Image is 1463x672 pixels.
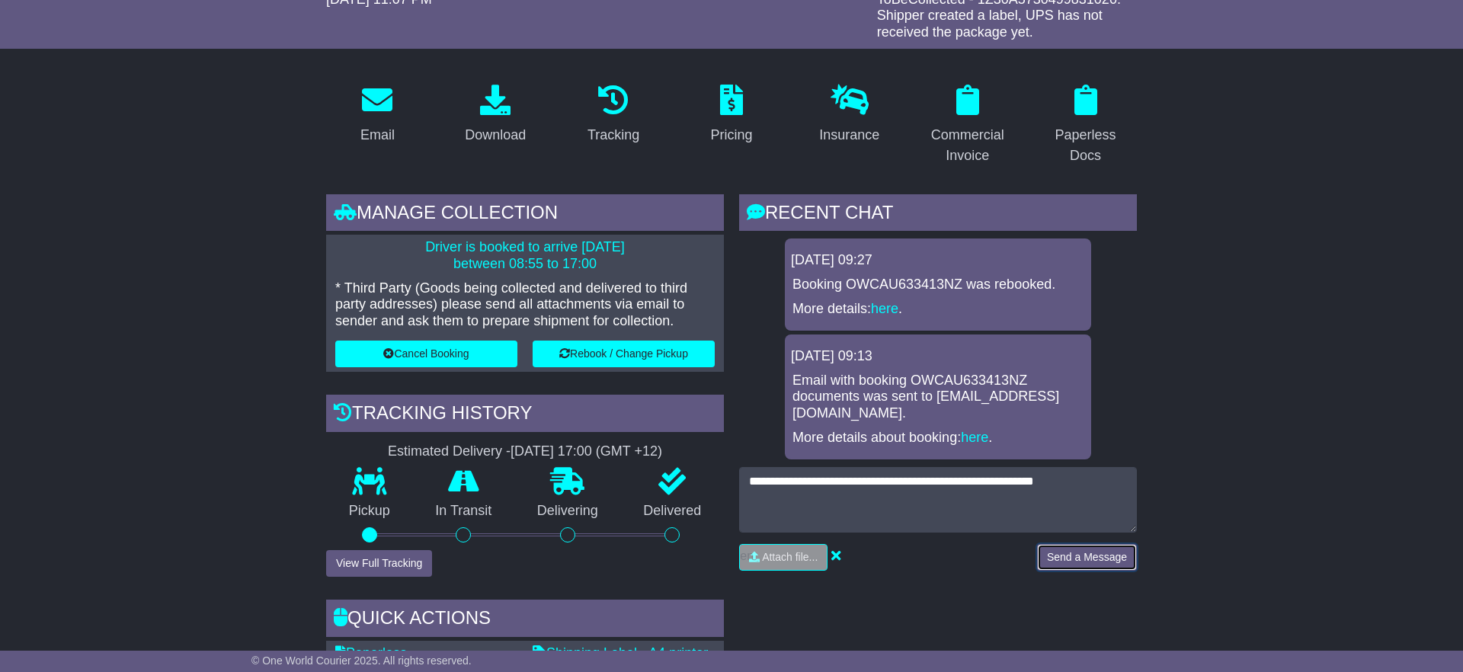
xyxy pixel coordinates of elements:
p: More details about booking: . [792,430,1084,446]
div: Insurance [819,125,879,146]
div: Manage collection [326,194,724,235]
div: [DATE] 09:13 [791,348,1085,365]
button: View Full Tracking [326,550,432,577]
span: © One World Courier 2025. All rights reserved. [251,654,472,667]
p: More details: . [792,301,1084,318]
a: Commercial Invoice [916,79,1019,171]
p: Email with booking OWCAU633413NZ documents was sent to [EMAIL_ADDRESS][DOMAIN_NAME]. [792,373,1084,422]
p: Delivered [621,503,725,520]
p: * Third Party (Goods being collected and delivered to third party addresses) please send all atta... [335,280,715,330]
div: Commercial Invoice [926,125,1009,166]
a: Tracking [578,79,649,151]
button: Rebook / Change Pickup [533,341,715,367]
p: Pickup [326,503,413,520]
div: RECENT CHAT [739,194,1137,235]
a: Email [351,79,405,151]
a: Download [455,79,536,151]
button: Send a Message [1037,544,1137,571]
a: Pricing [700,79,762,151]
div: [DATE] 17:00 (GMT +12) [511,443,662,460]
a: Insurance [809,79,889,151]
a: Paperless [335,645,407,661]
div: Pricing [710,125,752,146]
button: Cancel Booking [335,341,517,367]
div: Estimated Delivery - [326,443,724,460]
a: Paperless Docs [1034,79,1137,171]
a: here [871,301,898,316]
div: Email [360,125,395,146]
p: Booking OWCAU633413NZ was rebooked. [792,277,1084,293]
p: Driver is booked to arrive [DATE] between 08:55 to 17:00 [335,239,715,272]
p: Delivering [514,503,621,520]
div: Download [465,125,526,146]
div: Quick Actions [326,600,724,641]
div: Tracking history [326,395,724,436]
div: Paperless Docs [1044,125,1127,166]
div: Tracking [587,125,639,146]
a: here [961,430,988,445]
p: In Transit [413,503,515,520]
a: Shipping Label - A4 printer [533,645,708,661]
div: [DATE] 09:27 [791,252,1085,269]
